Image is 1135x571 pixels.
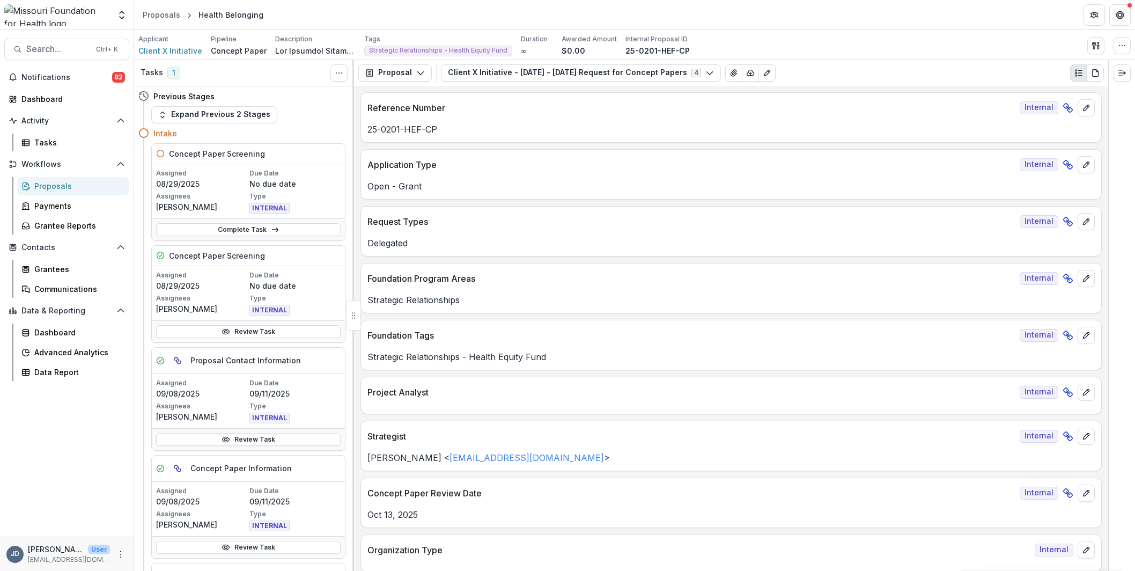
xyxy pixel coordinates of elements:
[364,34,380,44] p: Tags
[1020,386,1058,399] span: Internal
[153,128,177,139] h4: Intake
[249,388,341,399] p: 09/11/2025
[156,486,247,496] p: Assigned
[1078,428,1095,445] button: edit
[138,45,202,56] a: Client X Initiative
[1078,541,1095,559] button: edit
[21,243,112,252] span: Contacts
[156,519,247,530] p: [PERSON_NAME]
[94,43,120,55] div: Ctrl + K
[211,34,237,44] p: Pipeline
[4,39,129,60] button: Search...
[1020,215,1058,228] span: Internal
[275,45,356,56] p: Lor Ipsumdol Sitame Consectet Adipiscin el s doeiusmodtemp incididunt utlaboree do magnaaliq enim...
[156,178,247,189] p: 08/29/2025
[249,413,290,423] span: INTERNAL
[4,156,129,173] button: Open Workflows
[34,347,121,358] div: Advanced Analytics
[156,223,341,236] a: Complete Task
[449,452,604,463] a: [EMAIL_ADDRESS][DOMAIN_NAME]
[153,91,215,102] h4: Previous Stages
[4,112,129,129] button: Open Activity
[4,4,110,26] img: Missouri Foundation for Health logo
[1020,329,1058,342] span: Internal
[275,34,312,44] p: Description
[367,123,1095,136] p: 25-0201-HEF-CP
[167,67,180,79] span: 1
[249,378,341,388] p: Due Date
[114,4,129,26] button: Open entity switcher
[249,305,290,316] span: INTERNAL
[1084,4,1105,26] button: Partners
[625,45,690,56] p: 25-0201-HEF-CP
[151,106,277,123] button: Expand Previous 2 Stages
[17,177,129,195] a: Proposals
[1078,384,1095,401] button: edit
[521,34,548,44] p: Duration
[441,64,721,82] button: Client X Initiative - [DATE] - [DATE] Request for Concept Papers4
[1020,101,1058,114] span: Internal
[4,302,129,319] button: Open Data & Reporting
[367,158,1015,171] p: Application Type
[112,72,125,83] span: 82
[17,280,129,298] a: Communications
[34,263,121,275] div: Grantees
[169,352,186,369] button: Parent task
[249,486,341,496] p: Due Date
[4,69,129,86] button: Notifications82
[156,201,247,213] p: [PERSON_NAME]
[169,460,186,477] button: Parent task
[1020,272,1058,285] span: Internal
[367,101,1015,114] p: Reference Number
[1078,99,1095,116] button: edit
[34,283,121,295] div: Communications
[367,487,1015,500] p: Concept Paper Review Date
[249,521,290,531] span: INTERNAL
[1078,270,1095,287] button: edit
[156,325,341,338] a: Review Task
[156,294,247,303] p: Assignees
[138,7,268,23] nav: breadcrumb
[1078,485,1095,502] button: edit
[156,303,247,314] p: [PERSON_NAME]
[249,178,341,189] p: No due date
[156,388,247,399] p: 09/08/2025
[1020,158,1058,171] span: Internal
[367,329,1015,342] p: Foundation Tags
[156,169,247,178] p: Assigned
[367,544,1030,557] p: Organization Type
[34,367,121,378] div: Data Report
[249,169,341,178] p: Due Date
[34,180,121,192] div: Proposals
[156,192,247,201] p: Assignees
[1078,156,1095,173] button: edit
[249,192,341,201] p: Type
[169,250,265,261] h5: Concept Paper Screening
[21,73,112,82] span: Notifications
[367,294,1095,306] p: Strategic Relationships
[367,430,1015,443] p: Strategist
[521,45,526,56] p: ∞
[138,34,168,44] p: Applicant
[1087,64,1104,82] button: PDF view
[34,200,121,211] div: Payments
[4,239,129,256] button: Open Contacts
[17,134,129,151] a: Tasks
[156,280,247,291] p: 08/29/2025
[249,401,341,411] p: Type
[562,34,617,44] p: Awarded Amount
[369,47,507,54] span: Strategic Relationships - Health Equity Fund
[17,324,129,341] a: Dashboard
[138,7,185,23] a: Proposals
[249,203,290,214] span: INTERNAL
[11,551,19,558] div: Jessica Daugherty
[156,541,341,554] a: Review Task
[34,327,121,338] div: Dashboard
[156,433,341,446] a: Review Task
[249,280,341,291] p: No due date
[21,306,112,316] span: Data & Reporting
[156,378,247,388] p: Assigned
[1078,213,1095,230] button: edit
[156,509,247,519] p: Assignees
[28,555,110,565] p: [EMAIL_ADDRESS][DOMAIN_NAME]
